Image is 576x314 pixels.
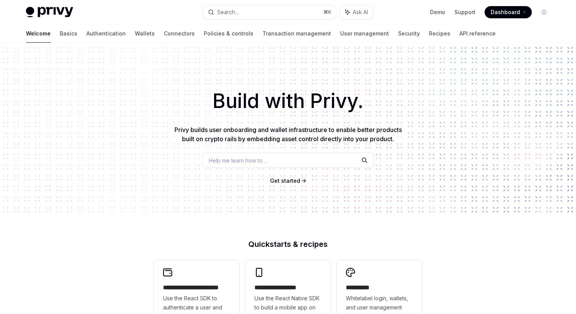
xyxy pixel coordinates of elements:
[340,24,389,43] a: User management
[203,5,336,19] button: Search...⌘K
[262,24,331,43] a: Transaction management
[491,8,520,16] span: Dashboard
[174,126,402,143] span: Privy builds user onboarding and wallet infrastructure to enable better products built on crypto ...
[485,6,532,18] a: Dashboard
[429,24,450,43] a: Recipes
[60,24,77,43] a: Basics
[12,86,564,116] h1: Build with Privy.
[209,156,267,164] span: Help me learn how to…
[430,8,445,16] a: Demo
[26,7,73,18] img: light logo
[164,24,195,43] a: Connectors
[204,24,253,43] a: Policies & controls
[86,24,126,43] a: Authentication
[217,8,238,17] div: Search...
[353,8,368,16] span: Ask AI
[398,24,420,43] a: Security
[538,6,550,18] button: Toggle dark mode
[454,8,475,16] a: Support
[154,240,422,248] h2: Quickstarts & recipes
[323,9,331,15] span: ⌘ K
[340,5,373,19] button: Ask AI
[459,24,496,43] a: API reference
[26,24,51,43] a: Welcome
[135,24,155,43] a: Wallets
[270,177,300,185] a: Get started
